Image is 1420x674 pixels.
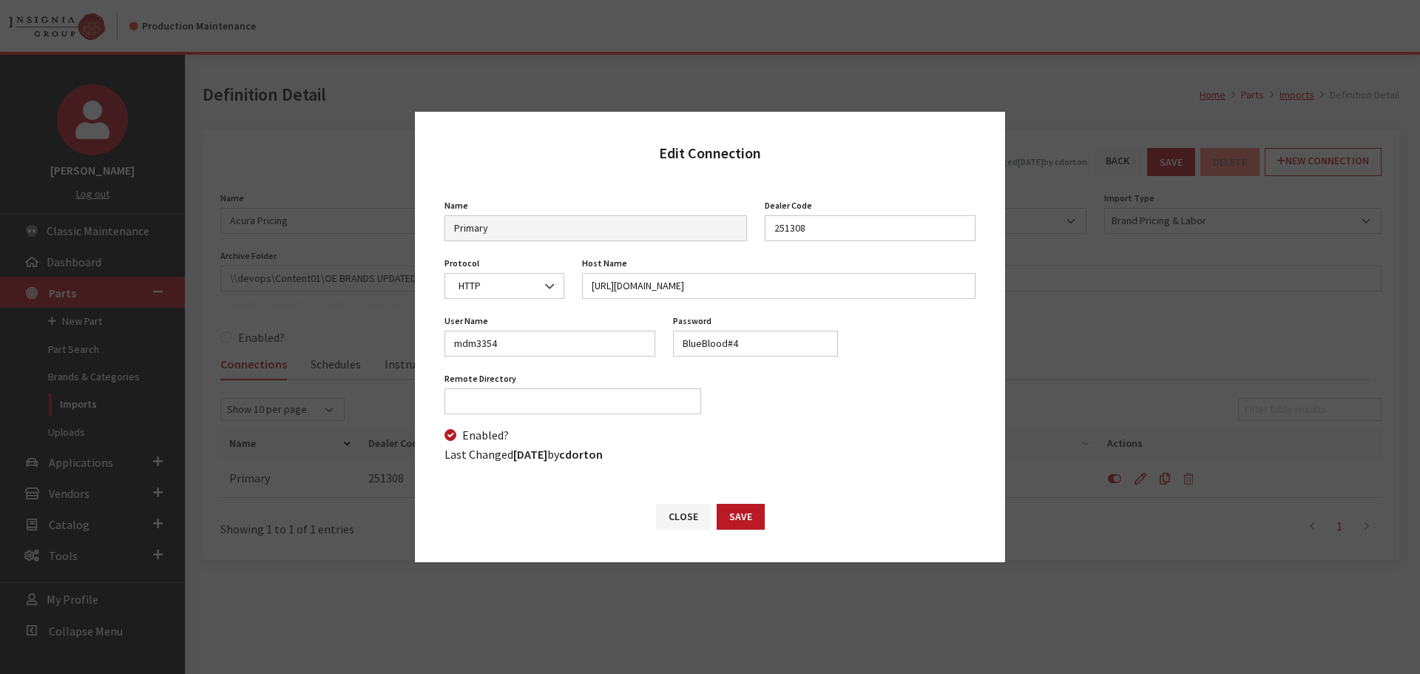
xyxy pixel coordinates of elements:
label: Name [444,199,468,212]
h2: Edit Connection [659,141,761,165]
button: Close [656,504,711,530]
label: Remote Directory [444,372,516,385]
div: Last Changed by [436,445,984,463]
label: User Name [444,314,488,328]
label: Password [673,314,711,328]
span: HTTP [444,273,564,299]
span: HTTP [454,278,555,294]
label: Enabled? [462,426,509,444]
span: [DATE] [513,447,547,462]
label: Host Name [582,257,627,270]
button: Save [717,504,765,530]
b: cdorton [559,447,603,462]
label: Protocol [444,257,479,270]
label: Dealer Code [765,199,812,212]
